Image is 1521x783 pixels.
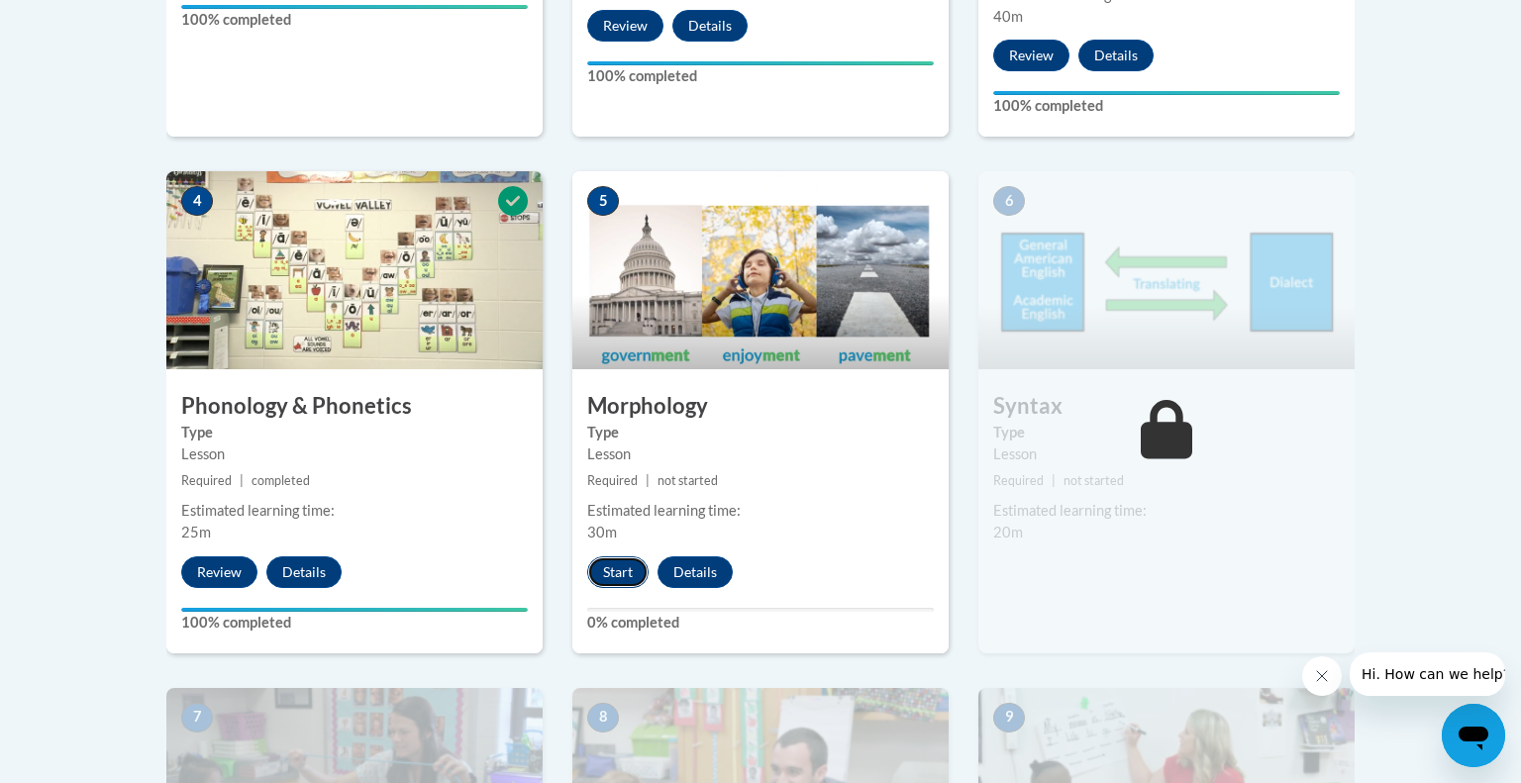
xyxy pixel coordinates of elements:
[658,556,733,588] button: Details
[572,391,949,422] h3: Morphology
[993,422,1340,443] label: Type
[1078,40,1154,71] button: Details
[181,422,528,443] label: Type
[587,703,619,733] span: 8
[993,473,1044,488] span: Required
[587,186,619,216] span: 5
[993,40,1069,71] button: Review
[993,443,1340,465] div: Lesson
[252,473,310,488] span: completed
[587,524,617,540] span: 30m
[658,473,718,488] span: not started
[993,8,1023,25] span: 40m
[587,473,638,488] span: Required
[587,61,934,65] div: Your progress
[181,524,211,540] span: 25m
[266,556,342,588] button: Details
[1064,473,1124,488] span: not started
[1052,473,1056,488] span: |
[993,91,1340,95] div: Your progress
[166,171,543,369] img: Course Image
[587,500,934,522] div: Estimated learning time:
[587,612,934,634] label: 0% completed
[181,612,528,634] label: 100% completed
[993,703,1025,733] span: 9
[12,14,160,30] span: Hi. How can we help?
[646,473,650,488] span: |
[978,171,1355,369] img: Course Image
[181,473,232,488] span: Required
[181,186,213,216] span: 4
[587,422,934,443] label: Type
[1442,704,1505,767] iframe: Button to launch messaging window
[587,10,663,42] button: Review
[672,10,748,42] button: Details
[587,65,934,87] label: 100% completed
[181,556,257,588] button: Review
[993,500,1340,522] div: Estimated learning time:
[1302,656,1342,696] iframe: Close message
[181,500,528,522] div: Estimated learning time:
[1350,652,1505,696] iframe: Message from company
[993,186,1025,216] span: 6
[181,5,528,9] div: Your progress
[181,9,528,31] label: 100% completed
[572,171,949,369] img: Course Image
[181,443,528,465] div: Lesson
[181,608,528,612] div: Your progress
[978,391,1355,422] h3: Syntax
[181,703,213,733] span: 7
[587,443,934,465] div: Lesson
[166,391,543,422] h3: Phonology & Phonetics
[587,556,649,588] button: Start
[240,473,244,488] span: |
[993,95,1340,117] label: 100% completed
[993,524,1023,540] span: 20m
